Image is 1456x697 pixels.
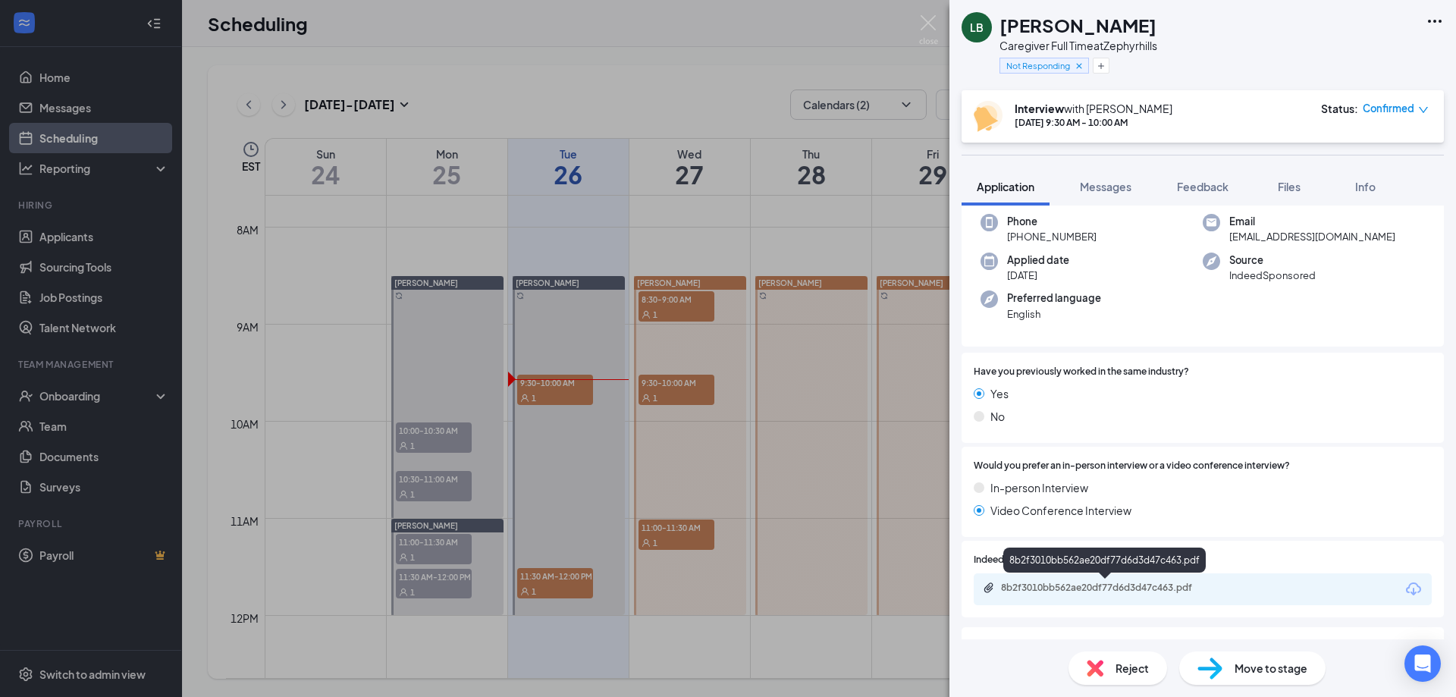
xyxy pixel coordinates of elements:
span: Application [977,180,1034,193]
a: Paperclip8b2f3010bb562ae20df77d6d3d47c463.pdf [983,582,1228,596]
span: Confirmed [1363,101,1414,116]
div: Open Intercom Messenger [1404,645,1441,682]
span: Preferred language [1007,290,1101,306]
button: Plus [1093,58,1109,74]
div: Caregiver Full Time at Zephyrhills [999,38,1157,53]
span: Have you previously worked in the same industry? [974,365,1189,379]
span: Move to stage [1235,660,1307,677]
span: In-person Interview [990,479,1088,496]
span: Messages [1080,180,1131,193]
span: [PHONE_NUMBER] [1007,229,1097,244]
div: [DATE] 9:30 AM - 10:00 AM [1015,116,1172,129]
span: [DATE] [1007,268,1069,283]
span: Phone [1007,214,1097,229]
span: Are you legally eligible to work in the [GEOGRAPHIC_DATA]? [974,639,1432,656]
div: 8b2f3010bb562ae20df77d6d3d47c463.pdf [1001,582,1213,594]
span: Applied date [1007,253,1069,268]
span: Reject [1116,660,1149,677]
svg: Cross [1074,61,1084,71]
span: Indeed Resume [974,553,1040,567]
span: IndeedSponsored [1229,268,1316,283]
h1: [PERSON_NAME] [999,12,1156,38]
span: Not Responding [1006,59,1070,72]
b: Interview [1015,102,1064,115]
span: down [1418,105,1429,115]
span: Feedback [1177,180,1228,193]
span: Yes [990,385,1009,402]
div: LB [970,20,984,35]
span: [EMAIL_ADDRESS][DOMAIN_NAME] [1229,229,1395,244]
span: No [990,408,1005,425]
span: Email [1229,214,1395,229]
span: Source [1229,253,1316,268]
span: English [1007,306,1101,322]
svg: Paperclip [983,582,995,594]
span: Would you prefer an in-person interview or a video conference interview? [974,459,1290,473]
svg: Download [1404,580,1423,598]
svg: Plus [1097,61,1106,71]
div: 8b2f3010bb562ae20df77d6d3d47c463.pdf [1003,548,1206,573]
div: Status : [1321,101,1358,116]
span: Info [1355,180,1376,193]
div: with [PERSON_NAME] [1015,101,1172,116]
span: Files [1278,180,1301,193]
span: Video Conference Interview [990,502,1131,519]
svg: Ellipses [1426,12,1444,30]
